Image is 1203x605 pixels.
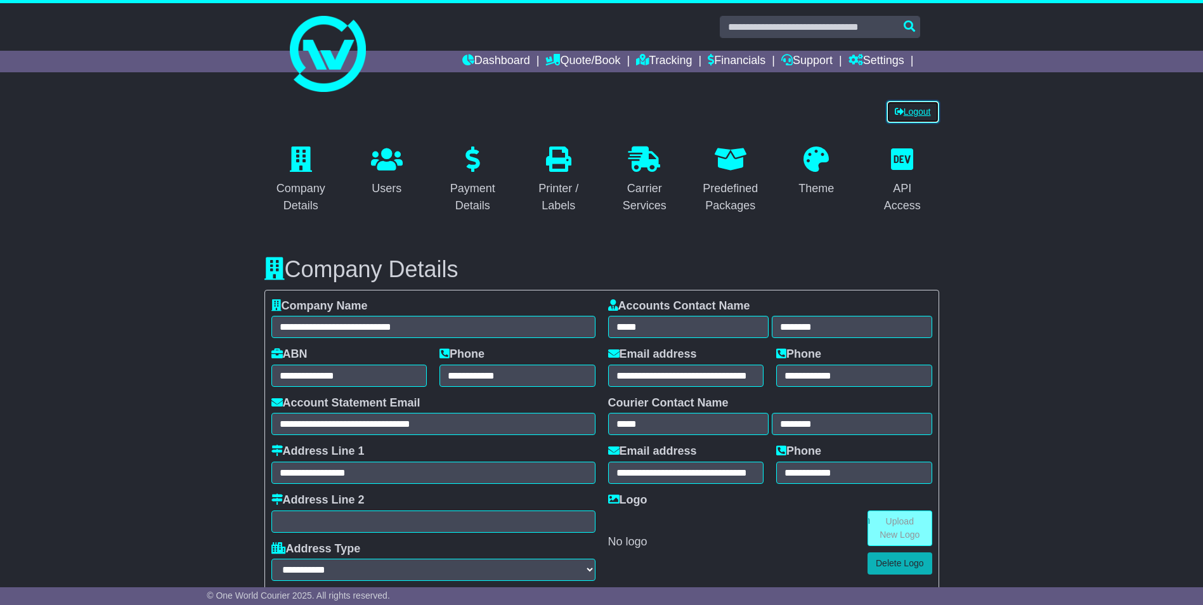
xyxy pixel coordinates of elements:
label: Phone [776,445,821,459]
div: Payment Details [445,180,502,214]
div: Company Details [273,180,330,214]
h3: Company Details [264,257,939,282]
div: Theme [798,180,834,197]
a: Payment Details [436,142,510,219]
label: Address Line 1 [271,445,365,459]
a: Users [363,142,411,202]
label: Address Line 2 [271,493,365,507]
span: No logo [608,535,647,548]
div: Printer / Labels [530,180,587,214]
label: ABN [271,348,308,361]
label: Phone [439,348,484,361]
label: Courier Contact Name [608,396,729,410]
a: Financials [708,51,765,72]
a: Quote/Book [545,51,620,72]
a: Support [781,51,833,72]
label: Account Statement Email [271,396,420,410]
label: Phone [776,348,821,361]
label: Address Type [271,542,361,556]
span: © One World Courier 2025. All rights reserved. [207,590,390,601]
a: Logout [887,101,939,123]
div: Carrier Services [616,180,673,214]
label: Email address [608,445,697,459]
a: Predefined Packages [694,142,767,219]
a: Company Details [264,142,338,219]
label: Email address [608,348,697,361]
label: Company Name [271,299,368,313]
div: Users [371,180,403,197]
a: Upload New Logo [868,511,932,546]
div: API Access [874,180,931,214]
a: Theme [790,142,842,202]
div: Predefined Packages [702,180,759,214]
label: Accounts Contact Name [608,299,750,313]
a: Settings [849,51,904,72]
a: API Access [866,142,939,219]
a: Printer / Labels [522,142,595,219]
a: Carrier Services [608,142,682,219]
a: Tracking [636,51,692,72]
a: Dashboard [462,51,530,72]
label: Logo [608,493,647,507]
